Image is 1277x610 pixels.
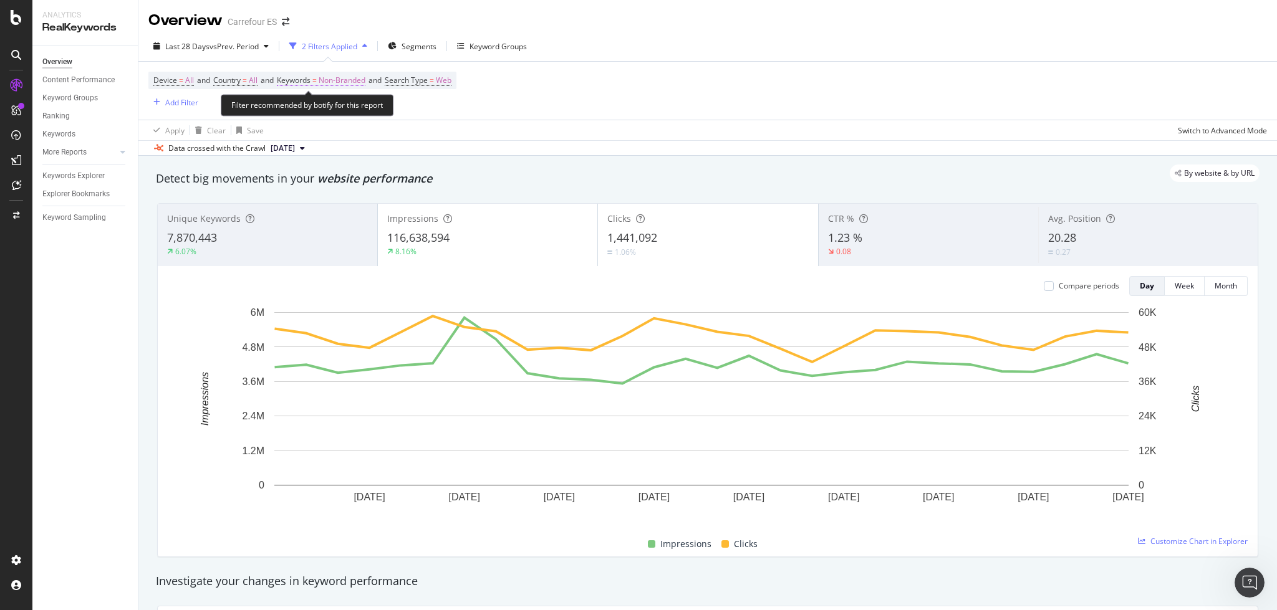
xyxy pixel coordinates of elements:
div: Overview [148,10,223,31]
text: [DATE] [544,492,575,502]
div: Month [1215,280,1237,291]
div: 8.16% [395,246,417,257]
div: 0.27 [1056,247,1071,257]
text: 48K [1139,341,1157,352]
text: 0 [259,480,264,490]
div: Filter recommended by botify for this report [221,94,393,116]
text: [DATE] [449,492,480,502]
a: Explorer Bookmarks [42,188,129,201]
span: and [197,75,210,85]
div: Content Performance [42,74,115,87]
span: and [369,75,382,85]
div: 0.08 [836,246,851,257]
button: Apply [148,120,185,140]
div: Add Filter [165,97,198,108]
text: [DATE] [1018,492,1049,502]
div: Clear [207,125,226,136]
text: Impressions [200,372,210,426]
svg: A chart. [168,306,1235,522]
button: Week [1165,276,1205,296]
img: Equal [1048,250,1053,254]
div: Ranking [42,110,70,123]
div: Investigate your changes in keyword performance [156,573,1260,589]
button: Month [1205,276,1248,296]
div: Overview [42,55,72,69]
div: Switch to Advanced Mode [1178,125,1267,136]
a: More Reports [42,146,117,159]
span: By website & by URL [1184,169,1255,177]
span: = [179,75,183,85]
span: 2025 Sep. 1st [271,143,295,154]
span: 7,870,443 [167,230,217,245]
span: Unique Keywords [167,212,241,224]
button: [DATE] [266,141,310,156]
text: [DATE] [354,492,385,502]
span: Segments [402,41,436,52]
a: Keyword Sampling [42,211,129,224]
span: 1,441,092 [607,230,657,245]
span: and [261,75,274,85]
div: Data crossed with the Crawl [168,143,266,154]
div: Apply [165,125,185,136]
text: 24K [1139,411,1157,421]
span: Web [436,72,451,89]
img: Equal [607,250,612,254]
a: Customize Chart in Explorer [1138,536,1248,546]
text: Clicks [1190,386,1201,412]
span: Impressions [387,212,438,224]
div: Keywords Explorer [42,169,105,183]
div: Save [247,125,264,136]
span: Clicks [607,212,631,224]
span: 1.23 % [828,230,862,245]
span: Non-Branded [319,72,365,89]
button: Switch to Advanced Mode [1173,120,1267,140]
button: Day [1129,276,1165,296]
span: All [185,72,194,89]
span: Last 28 Days [165,41,210,52]
div: Keywords [42,128,75,141]
span: Search Type [385,75,428,85]
span: Keywords [277,75,311,85]
span: 20.28 [1048,230,1076,245]
text: [DATE] [638,492,670,502]
div: Keyword Sampling [42,211,106,224]
span: = [312,75,317,85]
span: vs Prev. Period [210,41,259,52]
div: Keyword Groups [470,41,527,52]
a: Keywords Explorer [42,169,129,183]
text: [DATE] [923,492,954,502]
div: 1.06% [615,247,636,257]
span: Impressions [660,536,711,551]
span: CTR % [828,212,854,224]
text: 12K [1139,446,1157,456]
div: 6.07% [175,246,196,257]
text: 3.6M [242,376,264,387]
a: Keywords [42,128,129,141]
div: Week [1175,280,1194,291]
button: Clear [190,120,226,140]
text: 1.2M [242,446,264,456]
span: = [430,75,434,85]
div: Explorer Bookmarks [42,188,110,201]
div: Analytics [42,10,128,21]
button: Save [231,120,264,140]
span: Clicks [734,536,758,551]
text: [DATE] [733,492,764,502]
span: = [243,75,247,85]
a: Keyword Groups [42,92,129,105]
div: Keyword Groups [42,92,98,105]
span: All [249,72,258,89]
text: [DATE] [1112,492,1144,502]
iframe: Intercom live chat [1235,568,1265,598]
div: arrow-right-arrow-left [282,17,289,26]
span: Avg. Position [1048,212,1101,224]
button: Last 28 DaysvsPrev. Period [148,36,274,56]
a: Ranking [42,110,129,123]
span: 116,638,594 [387,230,450,245]
text: 6M [251,307,264,318]
a: Content Performance [42,74,129,87]
div: Compare periods [1059,280,1119,291]
text: 60K [1139,307,1157,318]
button: Keyword Groups [452,36,532,56]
